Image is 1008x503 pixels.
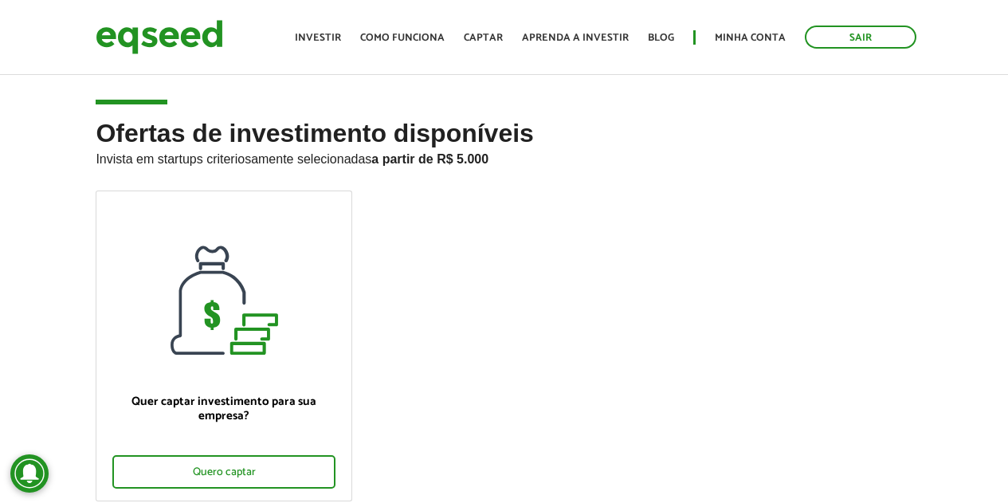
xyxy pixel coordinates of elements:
[96,120,912,191] h2: Ofertas de investimento disponíveis
[295,33,341,43] a: Investir
[96,147,912,167] p: Invista em startups criteriosamente selecionadas
[360,33,445,43] a: Como funciona
[648,33,674,43] a: Blog
[522,33,629,43] a: Aprenda a investir
[371,152,488,166] strong: a partir de R$ 5.000
[464,33,503,43] a: Captar
[96,191,351,501] a: Quer captar investimento para sua empresa? Quero captar
[715,33,786,43] a: Minha conta
[96,16,223,58] img: EqSeed
[805,26,916,49] a: Sair
[112,455,335,489] div: Quero captar
[112,395,335,423] p: Quer captar investimento para sua empresa?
